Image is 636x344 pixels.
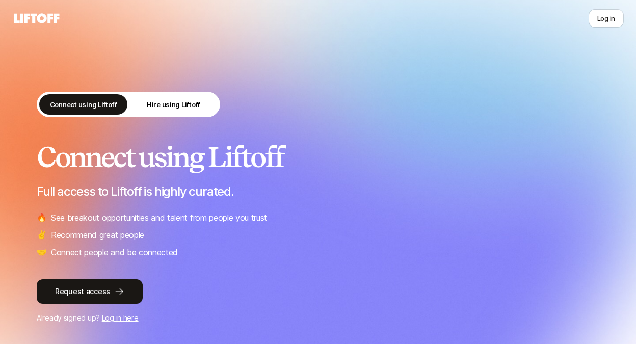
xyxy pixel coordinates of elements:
span: ✌️ [37,228,47,242]
h2: Connect using Liftoff [37,142,599,172]
button: Log in [589,9,624,28]
p: Recommend great people [51,228,144,242]
p: Already signed up? [37,312,599,324]
a: Log in here [102,313,139,322]
span: 🔥 [37,211,47,224]
p: Hire using Liftoff [147,99,200,110]
span: 🤝 [37,246,47,259]
p: See breakout opportunities and talent from people you trust [51,211,267,224]
p: Connect people and be connected [51,246,178,259]
a: Request access [37,279,599,304]
p: Connect using Liftoff [50,99,117,110]
p: Full access to Liftoff is highly curated. [37,184,599,199]
button: Request access [37,279,143,304]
